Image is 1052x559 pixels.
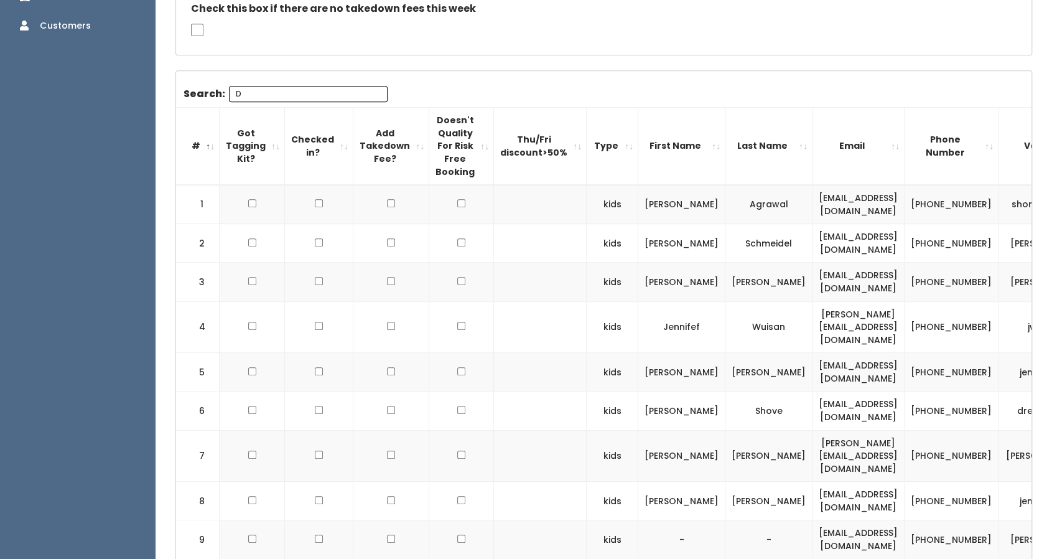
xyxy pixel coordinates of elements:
td: [PHONE_NUMBER] [905,392,998,430]
td: [PHONE_NUMBER] [905,263,998,301]
td: kids [587,353,638,392]
td: Wuisan [725,301,812,353]
td: [PERSON_NAME] [725,353,812,392]
th: Email: activate to sort column ascending [812,108,905,185]
td: 3 [176,263,220,301]
th: Checked in?: activate to sort column ascending [285,108,353,185]
h5: Check this box if there are no takedown fees this week [191,3,1017,14]
td: [PERSON_NAME][EMAIL_ADDRESS][DOMAIN_NAME] [812,301,905,353]
td: kids [587,224,638,263]
th: Last Name: activate to sort column ascending [725,108,812,185]
td: 1 [176,185,220,224]
td: kids [587,392,638,430]
input: Search: [229,86,388,102]
td: [PHONE_NUMBER] [905,430,998,482]
td: kids [587,301,638,353]
td: [PERSON_NAME] [725,430,812,482]
div: Customers [40,19,91,32]
th: Thu/Fri discount&gt;50%: activate to sort column ascending [494,108,587,185]
td: [PHONE_NUMBER] [905,185,998,224]
td: kids [587,185,638,224]
td: [PERSON_NAME] [725,482,812,520]
th: Phone Number: activate to sort column ascending [905,108,998,185]
td: Agrawal [725,185,812,224]
td: [PHONE_NUMBER] [905,353,998,392]
td: 2 [176,224,220,263]
td: [PERSON_NAME] [638,430,725,482]
td: [PHONE_NUMBER] [905,482,998,520]
td: [EMAIL_ADDRESS][DOMAIN_NAME] [812,263,905,301]
td: [PHONE_NUMBER] [905,520,998,559]
td: [PHONE_NUMBER] [905,301,998,353]
td: 8 [176,482,220,520]
td: 9 [176,520,220,559]
th: Type: activate to sort column ascending [587,108,638,185]
td: Schmeidel [725,224,812,263]
td: kids [587,263,638,301]
td: kids [587,520,638,559]
th: Got Tagging Kit?: activate to sort column ascending [220,108,285,185]
td: - [638,520,725,559]
td: [PHONE_NUMBER] [905,224,998,263]
td: [PERSON_NAME][EMAIL_ADDRESS][DOMAIN_NAME] [812,430,905,482]
td: 7 [176,430,220,482]
th: Add Takedown Fee?: activate to sort column ascending [353,108,429,185]
td: - [725,520,812,559]
td: [PERSON_NAME] [638,392,725,430]
td: 6 [176,392,220,430]
td: kids [587,430,638,482]
td: [PERSON_NAME] [638,224,725,263]
td: 4 [176,301,220,353]
td: [EMAIL_ADDRESS][DOMAIN_NAME] [812,392,905,430]
td: [EMAIL_ADDRESS][DOMAIN_NAME] [812,482,905,520]
td: [EMAIL_ADDRESS][DOMAIN_NAME] [812,185,905,224]
td: [PERSON_NAME] [638,482,725,520]
td: [PERSON_NAME] [638,263,725,301]
td: [PERSON_NAME] [638,353,725,392]
td: [EMAIL_ADDRESS][DOMAIN_NAME] [812,353,905,392]
td: Shove [725,392,812,430]
td: kids [587,482,638,520]
td: [EMAIL_ADDRESS][DOMAIN_NAME] [812,520,905,559]
th: #: activate to sort column descending [176,108,220,185]
th: Doesn't Quality For Risk Free Booking : activate to sort column ascending [429,108,494,185]
label: Search: [184,86,388,102]
td: [PERSON_NAME] [638,185,725,224]
td: Jennifef [638,301,725,353]
td: 5 [176,353,220,392]
td: [EMAIL_ADDRESS][DOMAIN_NAME] [812,224,905,263]
td: [PERSON_NAME] [725,263,812,301]
th: First Name: activate to sort column ascending [638,108,725,185]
